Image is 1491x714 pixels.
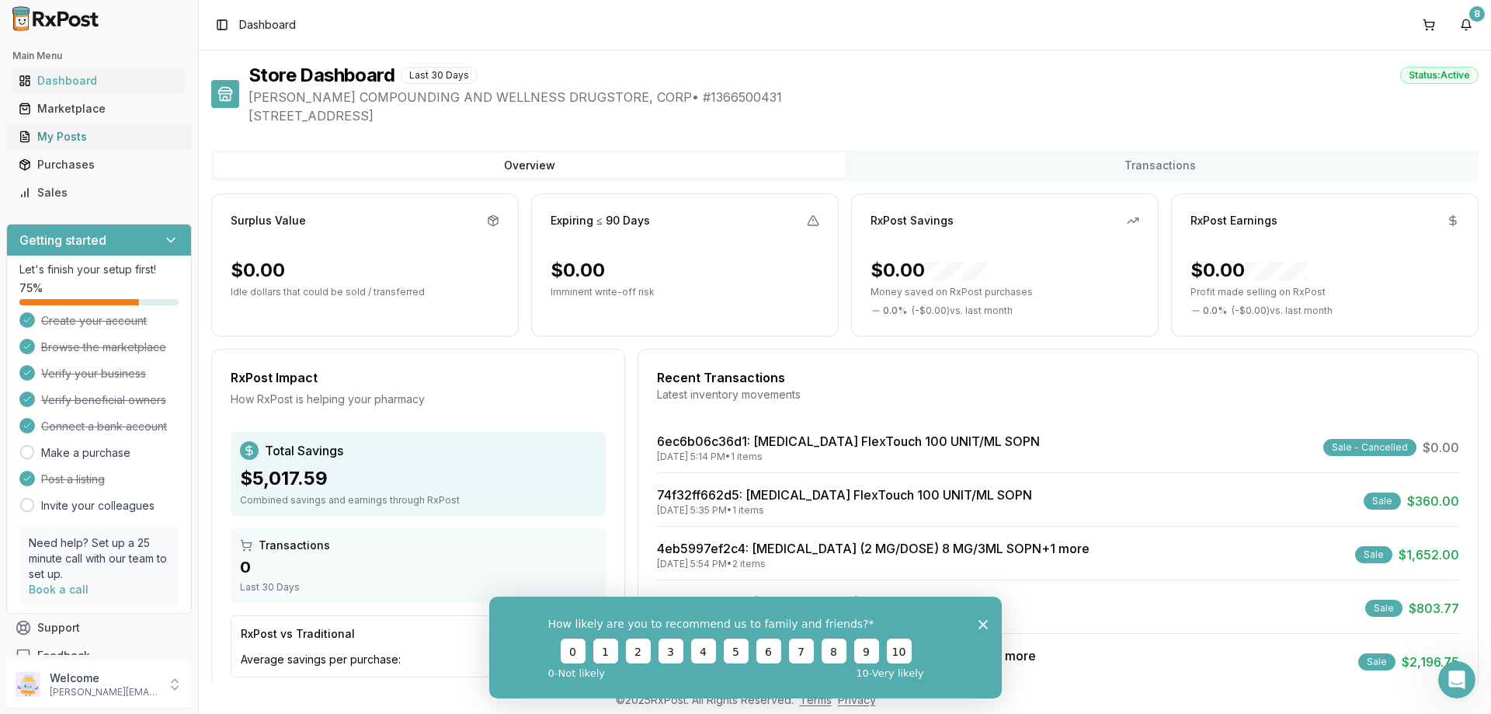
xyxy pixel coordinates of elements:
[1454,12,1479,37] button: 8
[240,494,596,507] div: Combined savings and earnings through RxPost
[41,419,167,434] span: Connect a bank account
[12,67,186,95] a: Dashboard
[259,538,330,553] span: Transactions
[231,213,306,228] div: Surplus Value
[800,693,832,706] a: Terms
[41,498,155,514] a: Invite your colleagues
[1364,493,1401,510] div: Sale
[1323,439,1416,456] div: Sale - Cancelled
[12,179,186,207] a: Sales
[1365,600,1402,617] div: Sale
[248,88,1479,106] span: [PERSON_NAME] COMPOUNDING AND WELLNESS DRUGSTORE, CORP • # 1366500431
[248,63,394,88] h1: Store Dashboard
[37,648,90,663] span: Feedback
[1358,653,1395,670] div: Sale
[231,258,285,283] div: $0.00
[19,157,179,172] div: Purchases
[6,642,192,670] button: Feedback
[6,6,106,31] img: RxPost Logo
[1203,305,1227,317] span: 0.0 %
[1407,492,1459,510] span: $360.00
[657,558,1090,570] div: [DATE] 5:54 PM • 2 items
[19,231,106,249] h3: Getting started
[41,313,147,329] span: Create your account
[657,434,1040,449] a: 6ec6b06c36d1: [MEDICAL_DATA] FlexTouch 100 UNIT/ML SOPN
[657,387,1459,402] div: Latest inventory movements
[871,286,1139,298] p: Money saved on RxPost purchases
[1469,6,1485,22] div: 8
[19,262,179,277] p: Let's finish your setup first!
[19,73,179,89] div: Dashboard
[19,185,179,200] div: Sales
[1190,258,1307,283] div: $0.00
[29,583,89,596] a: Book a call
[265,441,343,460] span: Total Savings
[239,17,296,33] nav: breadcrumb
[240,581,596,594] div: Last 30 Days
[231,286,499,298] p: Idle dollars that could be sold / transferred
[241,652,401,667] span: Average savings per purchase:
[41,445,130,461] a: Make a purchase
[6,152,192,177] button: Purchases
[883,305,907,317] span: 0.0 %
[1399,545,1459,564] span: $1,652.00
[41,366,146,381] span: Verify your business
[1409,599,1459,618] span: $803.77
[1190,213,1277,228] div: RxPost Earnings
[16,672,40,697] img: User avatar
[240,466,596,491] div: $5,017.59
[551,286,819,298] p: Imminent write-off risk
[657,368,1459,387] div: Recent Transactions
[871,258,987,283] div: $0.00
[657,594,971,610] a: 55c73c45adb7: [MEDICAL_DATA] 3 MG/0.5ML SOAJ
[12,123,186,151] a: My Posts
[6,180,192,205] button: Sales
[871,213,954,228] div: RxPost Savings
[12,50,186,62] h2: Main Menu
[1402,653,1459,671] span: $2,196.75
[912,305,1013,317] span: ( - $0.00 ) vs. last month
[845,153,1475,178] button: Transactions
[6,614,192,642] button: Support
[41,340,166,355] span: Browse the marketplace
[231,392,606,407] div: How RxPost is helping your pharmacy
[551,258,605,283] div: $0.00
[657,504,1032,517] div: [DATE] 5:35 PM • 1 items
[838,693,876,706] a: Privacy
[19,129,179,145] div: My Posts
[214,153,845,178] button: Overview
[231,368,606,387] div: RxPost Impact
[1400,67,1479,84] div: Status: Active
[657,541,1090,556] a: 4eb5997ef2c4: [MEDICAL_DATA] (2 MG/DOSE) 8 MG/3ML SOPN+1 more
[41,392,166,408] span: Verify beneficial owners
[12,151,186,179] a: Purchases
[1232,305,1333,317] span: ( - $0.00 ) vs. last month
[657,487,1032,503] a: 74f32ff662d5: [MEDICAL_DATA] FlexTouch 100 UNIT/ML SOPN
[239,17,296,33] span: Dashboard
[1355,546,1392,563] div: Sale
[29,535,169,582] p: Need help? Set up a 25 minute call with our team to set up.
[551,213,650,228] div: Expiring ≤ 90 Days
[657,451,1040,463] div: [DATE] 5:14 PM • 1 items
[50,686,158,698] p: [PERSON_NAME][EMAIL_ADDRESS][DOMAIN_NAME]
[41,472,105,487] span: Post a listing
[1438,661,1475,698] iframe: Intercom live chat
[1190,286,1459,298] p: Profit made selling on RxPost
[241,626,355,642] div: RxPost vs Traditional
[6,124,192,149] button: My Posts
[240,556,596,578] div: 0
[248,106,1479,125] span: [STREET_ADDRESS]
